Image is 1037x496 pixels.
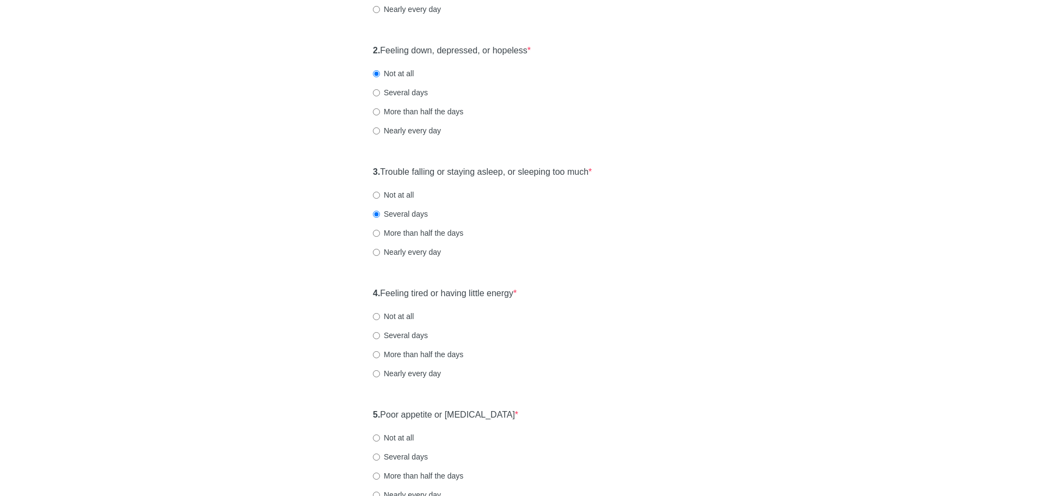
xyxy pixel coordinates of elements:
[373,167,380,176] strong: 3.
[373,106,463,117] label: More than half the days
[373,166,592,179] label: Trouble falling or staying asleep, or sleeping too much
[373,313,380,320] input: Not at all
[373,409,518,421] label: Poor appetite or [MEDICAL_DATA]
[373,87,428,98] label: Several days
[373,228,463,238] label: More than half the days
[373,189,414,200] label: Not at all
[373,434,380,442] input: Not at all
[373,6,380,13] input: Nearly every day
[373,70,380,77] input: Not at all
[373,330,428,341] label: Several days
[373,410,380,419] strong: 5.
[373,45,531,57] label: Feeling down, depressed, or hopeless
[373,470,463,481] label: More than half the days
[373,368,441,379] label: Nearly every day
[373,68,414,79] label: Not at all
[373,287,517,300] label: Feeling tired or having little energy
[373,89,380,96] input: Several days
[373,230,380,237] input: More than half the days
[373,473,380,480] input: More than half the days
[373,289,380,298] strong: 4.
[373,247,441,258] label: Nearly every day
[373,125,441,136] label: Nearly every day
[373,432,414,443] label: Not at all
[373,108,380,115] input: More than half the days
[373,332,380,339] input: Several days
[373,349,463,360] label: More than half the days
[373,209,428,219] label: Several days
[373,211,380,218] input: Several days
[373,46,380,55] strong: 2.
[373,4,441,15] label: Nearly every day
[373,311,414,322] label: Not at all
[373,351,380,358] input: More than half the days
[373,451,428,462] label: Several days
[373,127,380,134] input: Nearly every day
[373,454,380,461] input: Several days
[373,370,380,377] input: Nearly every day
[373,249,380,256] input: Nearly every day
[373,192,380,199] input: Not at all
